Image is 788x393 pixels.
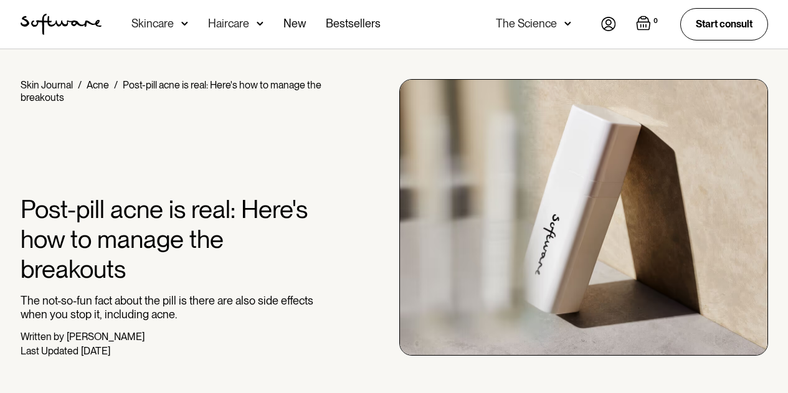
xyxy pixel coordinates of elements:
div: Haircare [208,17,249,30]
div: Last Updated [21,345,78,357]
div: 0 [651,16,660,27]
div: / [114,79,118,91]
p: The not-so-fun fact about the pill is there are also side effects when you stop it, including acne. [21,294,326,321]
div: Post-pill acne is real: Here's how to manage the breakouts [21,79,321,103]
a: Acne [87,79,109,91]
img: arrow down [564,17,571,30]
div: [DATE] [81,345,110,357]
a: Skin Journal [21,79,73,91]
img: Software Logo [21,14,102,35]
div: / [78,79,82,91]
h1: Post-pill acne is real: Here's how to manage the breakouts [21,194,326,284]
a: Start consult [680,8,768,40]
a: Open empty cart [636,16,660,33]
div: Written by [21,331,64,343]
img: arrow down [181,17,188,30]
div: [PERSON_NAME] [67,331,145,343]
div: The Science [496,17,557,30]
img: arrow down [257,17,263,30]
div: Skincare [131,17,174,30]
